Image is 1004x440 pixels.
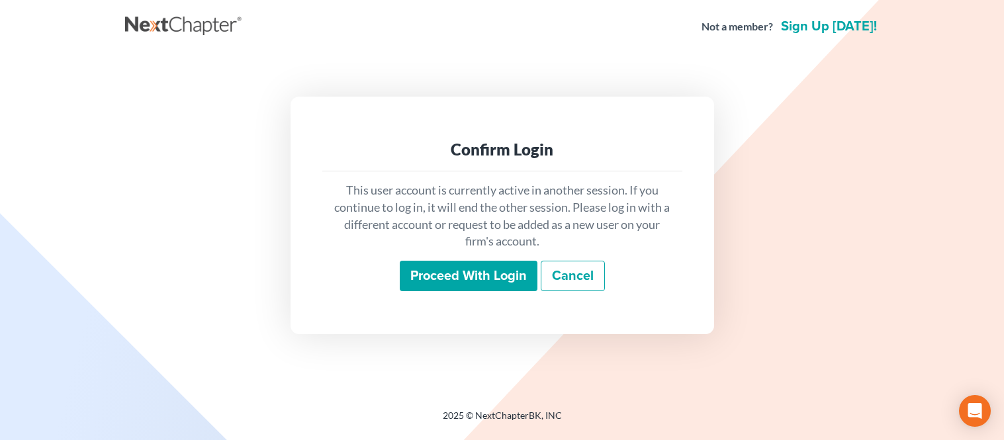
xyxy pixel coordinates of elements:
a: Cancel [541,261,605,291]
div: Confirm Login [333,139,672,160]
div: Open Intercom Messenger [959,395,991,427]
div: 2025 © NextChapterBK, INC [125,409,880,433]
a: Sign up [DATE]! [778,20,880,33]
input: Proceed with login [400,261,537,291]
p: This user account is currently active in another session. If you continue to log in, it will end ... [333,182,672,250]
strong: Not a member? [702,19,773,34]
